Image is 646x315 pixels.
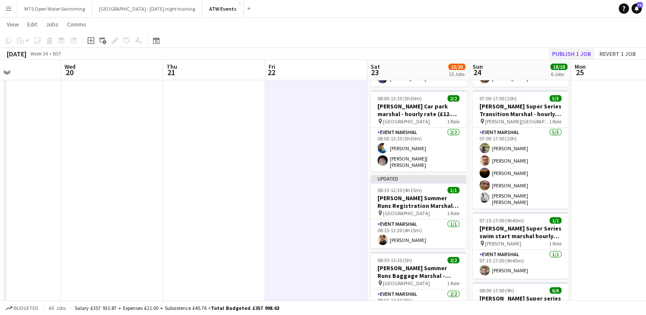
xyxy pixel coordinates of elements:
a: View [3,19,22,30]
span: 07:15-17:00 (9h45m) [479,217,524,224]
button: MTS Open Water Swimming [18,0,92,17]
span: Thu [167,63,177,70]
span: Budgeted [14,305,38,311]
div: Updated [371,175,466,182]
span: 5/5 [550,95,561,102]
span: 18/18 [550,64,567,70]
span: [PERSON_NAME] [485,240,521,247]
span: Mon [575,63,586,70]
app-job-card: 07:15-17:00 (9h45m)1/1[PERSON_NAME] Super Series swim start marshal hourly rate [PERSON_NAME]1 Ro... [473,212,568,279]
span: 23 [369,67,380,77]
span: 2/2 [447,95,459,102]
span: 20 [63,67,76,77]
app-card-role: Event Marshal1/108:15-12:30 (4h15m)[PERSON_NAME] [371,219,466,248]
span: [GEOGRAPHIC_DATA] [383,280,430,286]
div: [DATE] [7,50,26,58]
span: 08:00-13:30 (5h30m) [377,95,422,102]
span: 71 [637,2,643,8]
span: Fri [269,63,275,70]
app-job-card: 08:00-13:30 (5h30m)2/2[PERSON_NAME] Car park marshal - hourly rate (£12.21 if over 21) [GEOGRAPHI... [371,90,466,172]
span: Jobs [46,20,58,28]
div: Salary £357 931.87 + Expenses £21.00 + Subsistence £45.76 = [75,305,279,311]
span: Wed [64,63,76,70]
span: 1/1 [447,187,459,193]
span: [PERSON_NAME][GEOGRAPHIC_DATA] [485,118,549,125]
span: [GEOGRAPHIC_DATA] [383,210,430,216]
span: 1 Role [447,280,459,286]
h3: [PERSON_NAME] Summer Runs Baggage Marshal - hourly rate [371,264,466,280]
div: 6 Jobs [551,71,567,77]
a: Comms [64,19,90,30]
span: 08:00-17:00 (9h) [479,287,514,294]
button: ATW Events [202,0,244,17]
h3: [PERSON_NAME] Super Series Transition Marshal - hourly rate [473,102,568,118]
app-card-role: Event Marshal5/507:00-17:00 (10h)[PERSON_NAME][PERSON_NAME][PERSON_NAME][PERSON_NAME][PERSON_NAME... [473,128,568,209]
span: 08:30-13:30 (5h) [377,257,412,263]
span: 07:00-17:00 (10h) [479,95,517,102]
button: Revert 1 job [596,48,639,59]
app-card-role: Event Marshal2/208:00-13:30 (5h30m)[PERSON_NAME][PERSON_NAME]| [PERSON_NAME] [371,128,466,172]
a: Edit [24,19,41,30]
app-card-role: Event Marshal1/107:15-17:00 (9h45m)[PERSON_NAME] [473,250,568,279]
span: 24 [471,67,483,77]
span: 1 Role [447,210,459,216]
span: All jobs [47,305,67,311]
button: Publish 1 job [549,48,594,59]
button: Budgeted [4,303,40,313]
h3: [PERSON_NAME] Car park marshal - hourly rate (£12.21 if over 21) [371,102,466,118]
span: Total Budgeted £357 998.63 [211,305,279,311]
a: 71 [631,3,642,14]
app-job-card: Updated08:15-12:30 (4h15m)1/1[PERSON_NAME] Summer Runs Registration Marshal hourly rate (£12.21 i... [371,175,466,248]
h3: [PERSON_NAME] Super series course marshal - hourly rate [473,295,568,310]
span: [GEOGRAPHIC_DATA] [383,118,430,125]
h3: [PERSON_NAME] Summer Runs Registration Marshal hourly rate (£12.21 if over 21) [371,194,466,210]
span: 6/6 [550,287,561,294]
a: Jobs [42,19,62,30]
span: Comms [67,20,86,28]
span: 1 Role [549,118,561,125]
span: 22 [267,67,275,77]
span: Edit [27,20,37,28]
span: 1/1 [550,217,561,224]
button: [GEOGRAPHIC_DATA] - [DATE] night training [92,0,202,17]
div: 15 Jobs [449,71,465,77]
span: Sat [371,63,380,70]
span: Week 34 [28,50,50,57]
span: 13/20 [448,64,465,70]
span: Sun [473,63,483,70]
h3: [PERSON_NAME] Super Series swim start marshal hourly rate [473,225,568,240]
span: View [7,20,19,28]
app-job-card: 07:00-17:00 (10h)5/5[PERSON_NAME] Super Series Transition Marshal - hourly rate [PERSON_NAME][GEO... [473,90,568,209]
div: BST [53,50,61,57]
span: 2/2 [447,257,459,263]
span: 1 Role [549,240,561,247]
span: 1 Role [447,118,459,125]
span: 08:15-12:30 (4h15m) [377,187,422,193]
span: 25 [573,67,586,77]
span: 21 [165,67,177,77]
